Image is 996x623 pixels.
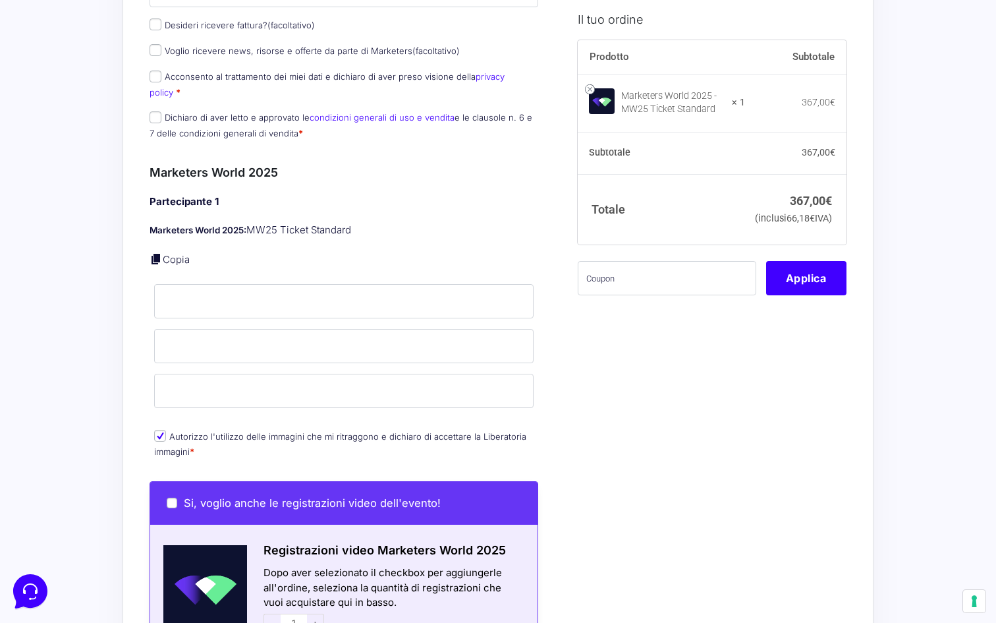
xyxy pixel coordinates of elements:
[95,140,184,150] span: Start a Conversation
[267,20,315,30] span: (facoltativo)
[830,147,835,158] span: €
[150,252,163,266] a: Copia i dettagli dell'acquirente
[802,147,835,158] bdi: 367,00
[11,572,50,611] iframe: Customerly Messenger Launcher
[150,71,505,97] label: Acconsento al trattamento dei miei dati e dichiaro di aver preso visione della
[755,213,832,224] small: (inclusi IVA)
[63,95,90,121] img: dark
[732,96,745,109] strong: × 1
[150,71,505,97] a: privacy policy
[21,132,242,158] button: Start a Conversation
[150,44,161,56] input: Voglio ricevere news, risorse e offerte da parte di Marketers(facoltativo)
[150,194,538,210] h4: Partecipante 1
[766,261,846,295] button: Applica
[263,543,506,557] span: Registrazioni video Marketers World 2025
[310,112,455,123] a: condizioni generali di uso e vendita
[184,496,441,510] span: Si, voglio anche le registrazioni video dell'evento!
[802,97,835,107] bdi: 367,00
[150,20,315,30] label: Desideri ricevere fattura?
[150,18,161,30] input: Desideri ricevere fattura?(facoltativo)
[578,261,756,295] input: Coupon
[150,71,161,82] input: Acconsento al trattamento dei miei dati e dichiaro di aver preso visione dellaprivacy policy
[578,132,746,174] th: Subtotale
[204,442,221,454] p: Help
[154,430,166,442] input: Autorizzo l'utilizzo delle immagini che mi ritraggono e dichiaro di accettare la Liberatoria imma...
[578,174,746,245] th: Totale
[21,95,47,121] img: dark
[745,40,846,74] th: Subtotale
[11,423,92,454] button: Home
[621,90,724,116] div: Marketers World 2025 - MW25 Ticket Standard
[589,88,615,113] img: Marketers World 2025 - MW25 Ticket Standard
[963,590,985,612] button: Le tue preferenze relative al consenso per le tecnologie di tracciamento
[163,253,190,266] a: Copia
[164,185,242,195] a: Open Help Center
[412,45,460,56] span: (facoltativo)
[92,423,173,454] button: Messages
[167,498,177,508] input: Si, voglio anche le registrazioni video dell'evento!
[172,423,253,454] button: Help
[150,225,246,235] strong: Marketers World 2025:
[578,40,746,74] th: Prodotto
[830,97,835,107] span: €
[578,10,846,28] h3: Il tuo ordine
[787,213,815,224] span: 66,18
[150,112,532,138] label: Dichiaro di aver letto e approvato le e le clausole n. 6 e 7 delle condizioni generali di vendita
[150,111,161,123] input: Dichiaro di aver letto e approvato lecondizioni generali di uso e venditae le clausole n. 6 e 7 d...
[42,95,69,121] img: dark
[21,74,107,84] span: Your Conversations
[11,11,221,53] h2: Hello from Marketers 👋
[810,213,815,224] span: €
[40,442,62,454] p: Home
[154,431,526,457] label: Autorizzo l'utilizzo delle immagini che mi ritraggono e dichiaro di accettare la Liberatoria imma...
[825,193,832,207] span: €
[790,193,832,207] bdi: 367,00
[113,442,151,454] p: Messages
[150,163,538,181] h3: Marketers World 2025
[150,223,538,238] p: MW25 Ticket Standard
[150,45,460,56] label: Voglio ricevere news, risorse e offerte da parte di Marketers
[21,185,90,195] span: Find an Answer
[30,213,215,226] input: Search for an Article...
